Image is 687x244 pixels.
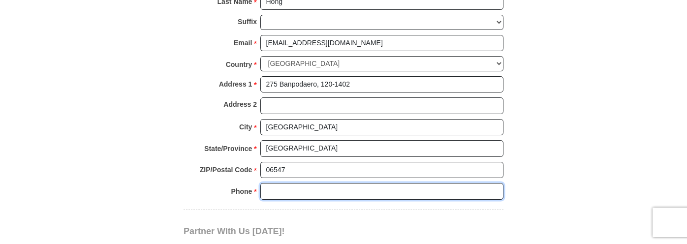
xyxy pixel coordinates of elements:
[204,142,252,155] strong: State/Province
[219,77,252,91] strong: Address 1
[239,120,252,134] strong: City
[238,15,257,29] strong: Suffix
[234,36,252,50] strong: Email
[184,226,285,236] span: Partner With Us [DATE]!
[226,58,252,71] strong: Country
[200,163,252,177] strong: ZIP/Postal Code
[223,97,257,111] strong: Address 2
[231,184,252,198] strong: Phone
